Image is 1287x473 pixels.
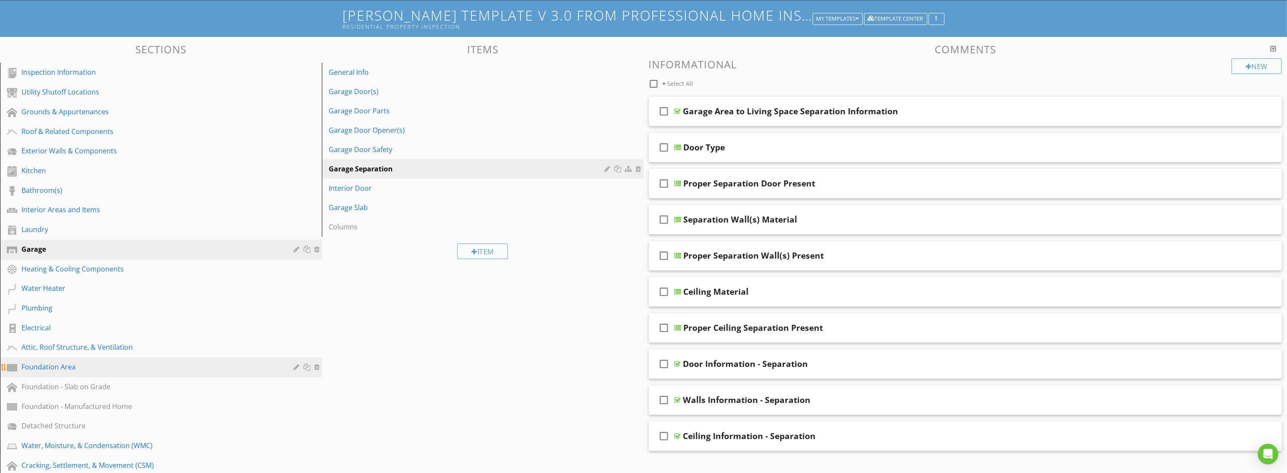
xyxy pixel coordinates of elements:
i: check_box_outline_blank [657,173,671,194]
div: Garage Door(s) [329,86,607,97]
i: check_box_outline_blank [657,137,671,158]
div: Residential Property Inspection [343,23,816,30]
i: check_box_outline_blank [657,101,671,122]
div: Proper Separation Door Present [684,178,816,189]
div: Separation Wall(s) Material [684,214,798,225]
div: Kitchen [21,165,281,176]
i: check_box_outline_blank [657,426,671,446]
div: General Info [329,67,607,77]
div: Ceiling Information - Separation [683,431,816,441]
div: Inspection Information [21,67,281,77]
div: Template Center [868,16,923,22]
i: check_box_outline_blank [657,245,671,266]
h3: Informational [649,58,1282,70]
div: Garage Door Opener(s) [329,125,607,135]
h1: [PERSON_NAME] Template v 3.0 from Professional Home Inspections LLC [343,8,945,30]
div: Garage [21,244,281,254]
div: Garage Door Parts [329,106,607,116]
div: Interior Areas and Items [21,204,281,215]
div: Cracking, Settlement, & Movement (CSM) [21,460,281,470]
button: Template Center [864,13,927,25]
div: Exterior Walls & Components [21,146,281,156]
i: check_box_outline_blank [657,209,671,230]
div: Garage Door Safety [329,144,607,155]
div: Roof & Related Components [21,126,281,137]
div: Garage Separation [329,164,607,174]
h3: Comments [649,43,1282,55]
a: Template Center [864,14,927,22]
div: Bathroom(s) [21,185,281,195]
div: Garage Slab [329,202,607,213]
div: Plumbing [21,303,281,313]
div: Foundation - Manufactured Home [21,401,281,412]
div: Proper Separation Wall(s) Present [684,250,824,261]
i: check_box_outline_blank [657,354,671,374]
div: My Templates [816,16,859,22]
div: Heating & Cooling Components [21,264,281,274]
i: check_box_outline_blank [657,390,671,410]
div: Item [457,244,508,259]
div: Laundry [21,224,281,235]
div: Walls Information - Separation [683,395,811,405]
div: Open Intercom Messenger [1258,444,1278,464]
span: Select All [667,79,693,88]
div: Water Heater [21,283,281,293]
h3: Items [322,43,644,55]
div: Columns [329,222,607,232]
i: check_box_outline_blank [657,317,671,338]
div: Interior Door [329,183,607,193]
div: Utility Shutoff Locations [21,87,281,97]
div: Door Information - Separation [683,359,808,369]
i: check_box_outline_blank [657,281,671,302]
div: New [1232,58,1282,74]
div: Foundation - Slab on Grade [21,381,281,392]
div: Door Type [684,142,725,153]
div: Attic, Roof Structure, & Ventilation [21,342,281,352]
div: Proper Ceiling Separation Present [684,323,823,333]
div: Foundation Area [21,362,281,372]
div: Grounds & Appurtenances [21,107,281,117]
button: My Templates [813,13,863,25]
div: Detached Structure [21,421,281,431]
div: Water, Moisture, & Condensation (WMC) [21,440,281,451]
div: Garage Area to Living Space Separation Information [683,106,899,116]
div: Ceiling Material [684,287,749,297]
div: Electrical [21,323,281,333]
